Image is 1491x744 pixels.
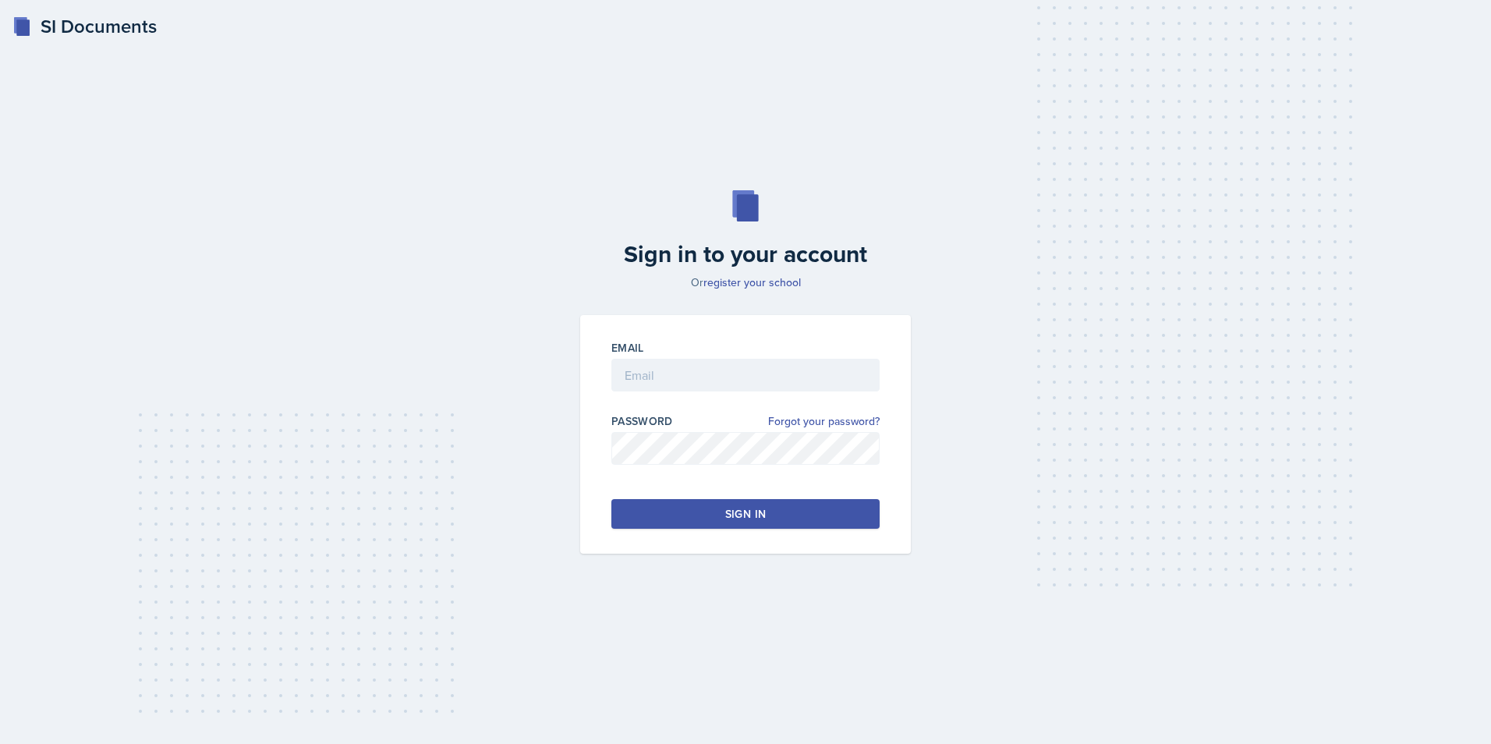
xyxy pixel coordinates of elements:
[571,275,920,290] p: Or
[768,413,880,430] a: Forgot your password?
[611,499,880,529] button: Sign in
[725,506,766,522] div: Sign in
[611,359,880,391] input: Email
[611,340,644,356] label: Email
[611,413,673,429] label: Password
[571,240,920,268] h2: Sign in to your account
[12,12,157,41] a: SI Documents
[703,275,801,290] a: register your school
